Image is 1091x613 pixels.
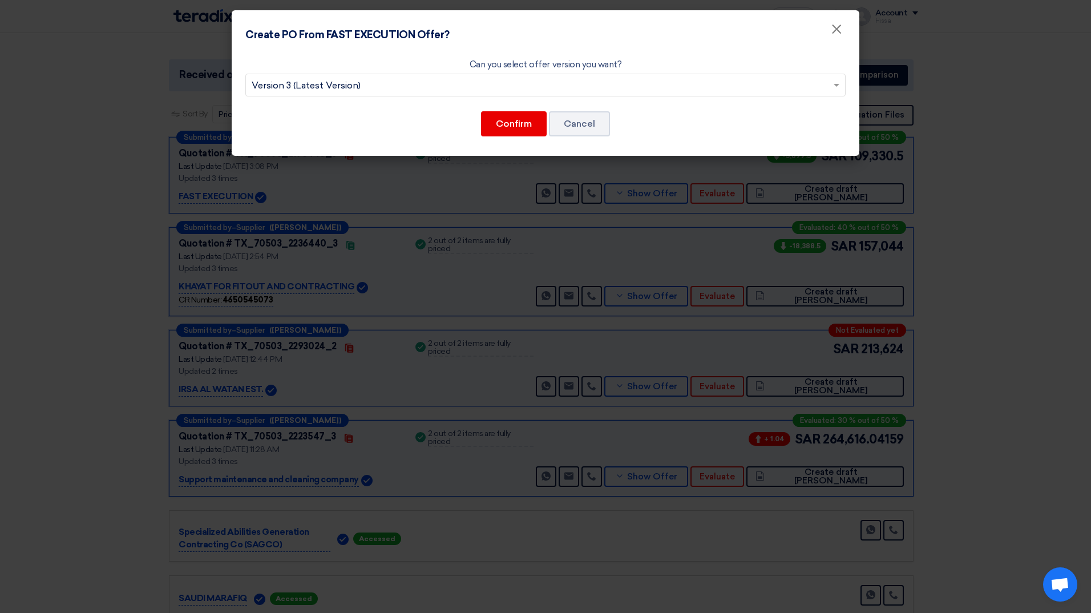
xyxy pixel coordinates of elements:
h4: Create PO From FAST EXECUTION Offer? [245,27,450,43]
span: × [831,21,842,43]
button: Cancel [549,111,610,136]
button: Confirm [481,111,547,136]
a: Open chat [1043,567,1077,602]
button: Close [822,18,851,41]
label: Can you select offer version you want? [470,58,622,71]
